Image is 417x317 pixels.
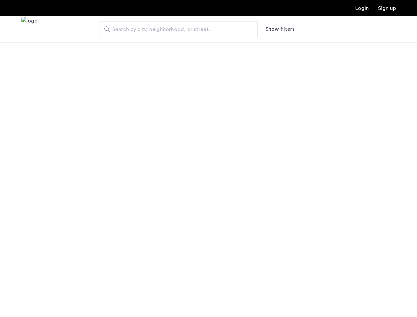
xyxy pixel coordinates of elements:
[21,17,38,42] img: logo
[99,21,258,37] input: Apartment Search
[265,25,295,33] button: Show or hide filters
[21,17,38,42] a: Cazamio Logo
[355,6,369,11] a: Login
[378,6,396,11] a: Registration
[112,25,239,33] span: Search by city, neighborhood, or street.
